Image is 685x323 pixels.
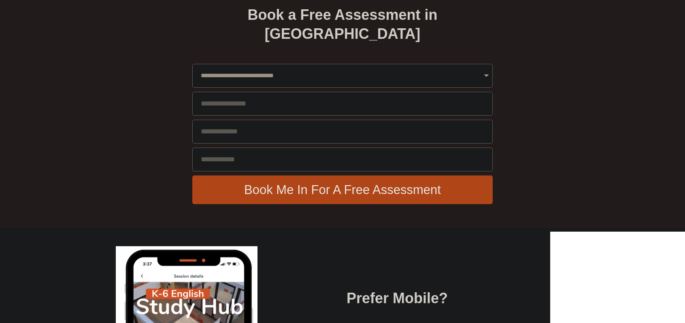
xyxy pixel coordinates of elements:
h2: Prefer Mobile? [347,289,569,308]
h2: Book a Free Assessment in [GEOGRAPHIC_DATA] [192,6,493,44]
span: Book Me In For A Free Assessment [244,184,441,196]
form: Free Assessment - Global [192,64,493,208]
iframe: Chat Widget [550,232,685,323]
button: Book Me In For A Free Assessment [192,175,493,204]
